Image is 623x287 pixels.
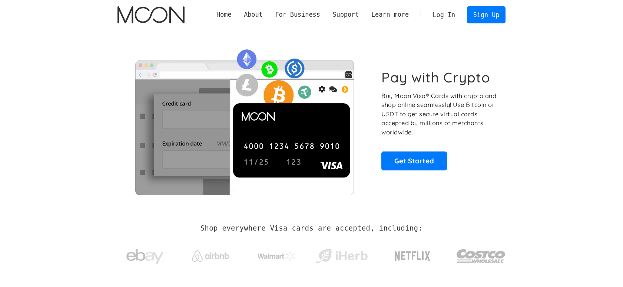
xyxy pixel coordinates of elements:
div: For Business [275,10,320,19]
div: Learn more [365,10,415,19]
img: Moon Logo [117,6,185,23]
img: ebay [126,245,163,268]
div: Learn more [371,10,409,19]
a: Netflix [380,239,446,269]
img: Costco [456,242,506,270]
img: Airbnb [192,250,229,262]
h1: Pay with Crypto [381,69,490,86]
img: Walmart [258,252,295,261]
img: iHerb [314,247,369,266]
div: About [238,10,269,19]
div: For Business [269,10,327,19]
img: Moon Cards let you spend your crypto anywhere Visa is accepted. [117,44,371,195]
div: About [244,10,263,19]
p: Buy Moon Visa® Cards with crypto and shop online seamlessly! Use Bitcoin or USDT to get secure vi... [381,91,497,137]
div: Support [327,10,365,19]
h2: Shop everywhere Visa cards are accepted, including: [201,224,422,232]
a: Home [210,10,238,19]
a: Get Started [381,151,447,170]
a: Costco [456,235,506,274]
a: ebay [117,237,173,272]
a: Log In [427,7,461,23]
a: Sign Up [467,6,506,23]
div: Support [332,10,359,19]
a: Airbnb [183,243,238,265]
img: Netflix [394,247,431,265]
a: iHerb [314,239,369,270]
a: Walmart [248,244,304,264]
a: home [117,6,185,23]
